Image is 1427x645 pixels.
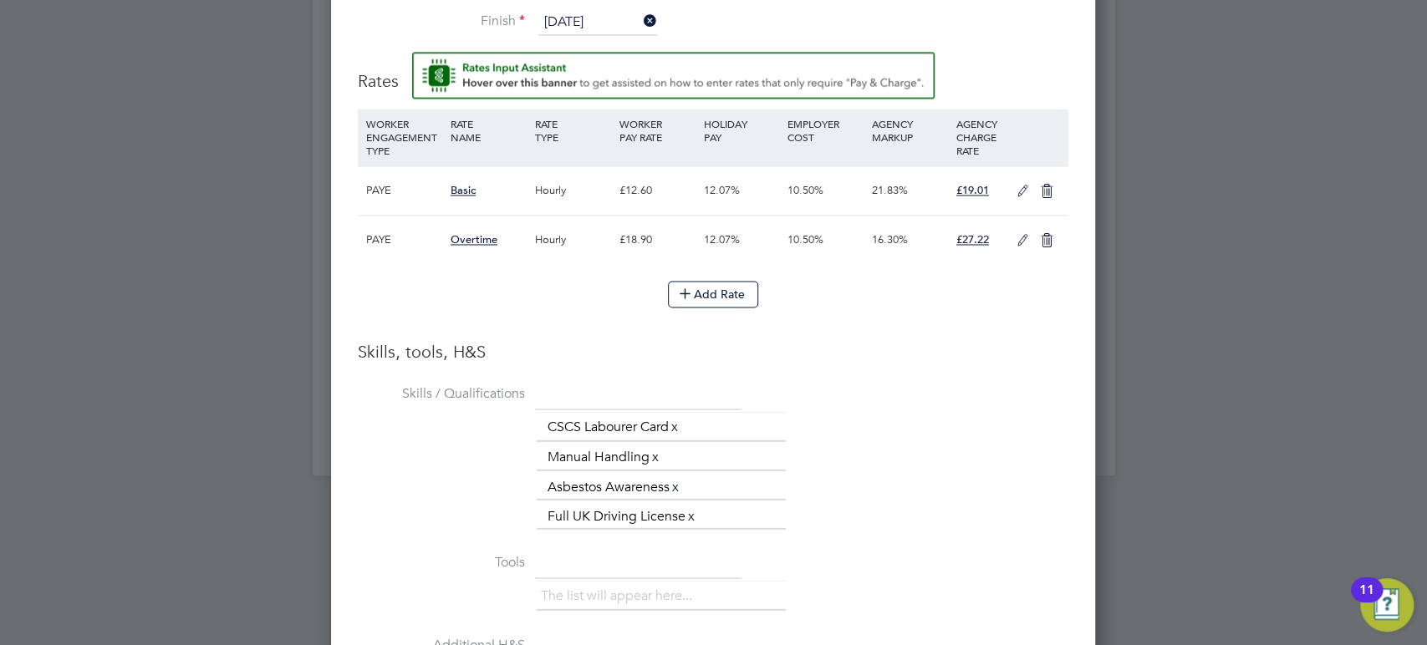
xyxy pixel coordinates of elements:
span: £19.01 [956,183,989,197]
span: 10.50% [787,183,823,197]
li: Asbestos Awareness [541,475,688,498]
div: PAYE [362,216,446,264]
div: RATE NAME [446,109,531,152]
span: Overtime [451,232,497,246]
span: 12.07% [703,232,739,246]
a: x [669,415,680,437]
div: HOLIDAY PAY [699,109,783,152]
li: Manual Handling [541,445,668,468]
label: Finish [358,13,525,30]
label: Skills / Qualifications [358,384,525,402]
div: 11 [1359,590,1374,612]
span: 16.30% [872,232,908,246]
div: EMPLOYER COST [783,109,868,152]
div: £12.60 [615,166,700,215]
button: Open Resource Center, 11 new notifications [1360,578,1414,632]
h3: Skills, tools, H&S [358,341,1068,363]
a: x [685,505,697,526]
button: Rate Assistant [412,52,935,99]
a: x [670,475,681,497]
a: x [650,445,661,467]
div: PAYE [362,166,446,215]
span: 10.50% [787,232,823,246]
span: £27.22 [956,232,989,246]
span: 12.07% [703,183,739,197]
div: £18.90 [615,216,700,264]
div: RATE TYPE [531,109,615,152]
li: Full UK Driving License [541,505,704,527]
div: WORKER ENGAGEMENT TYPE [362,109,446,165]
div: AGENCY CHARGE RATE [952,109,1008,165]
li: CSCS Labourer Card [541,415,687,438]
li: The list will appear here... [541,584,699,607]
button: Add Rate [668,281,758,307]
input: Select one [538,10,657,35]
span: Basic [451,183,476,197]
div: AGENCY MARKUP [868,109,952,152]
span: 21.83% [872,183,908,197]
div: WORKER PAY RATE [615,109,700,152]
label: Tools [358,553,525,571]
div: Hourly [531,166,615,215]
div: Hourly [531,216,615,264]
h3: Rates [358,52,1068,92]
